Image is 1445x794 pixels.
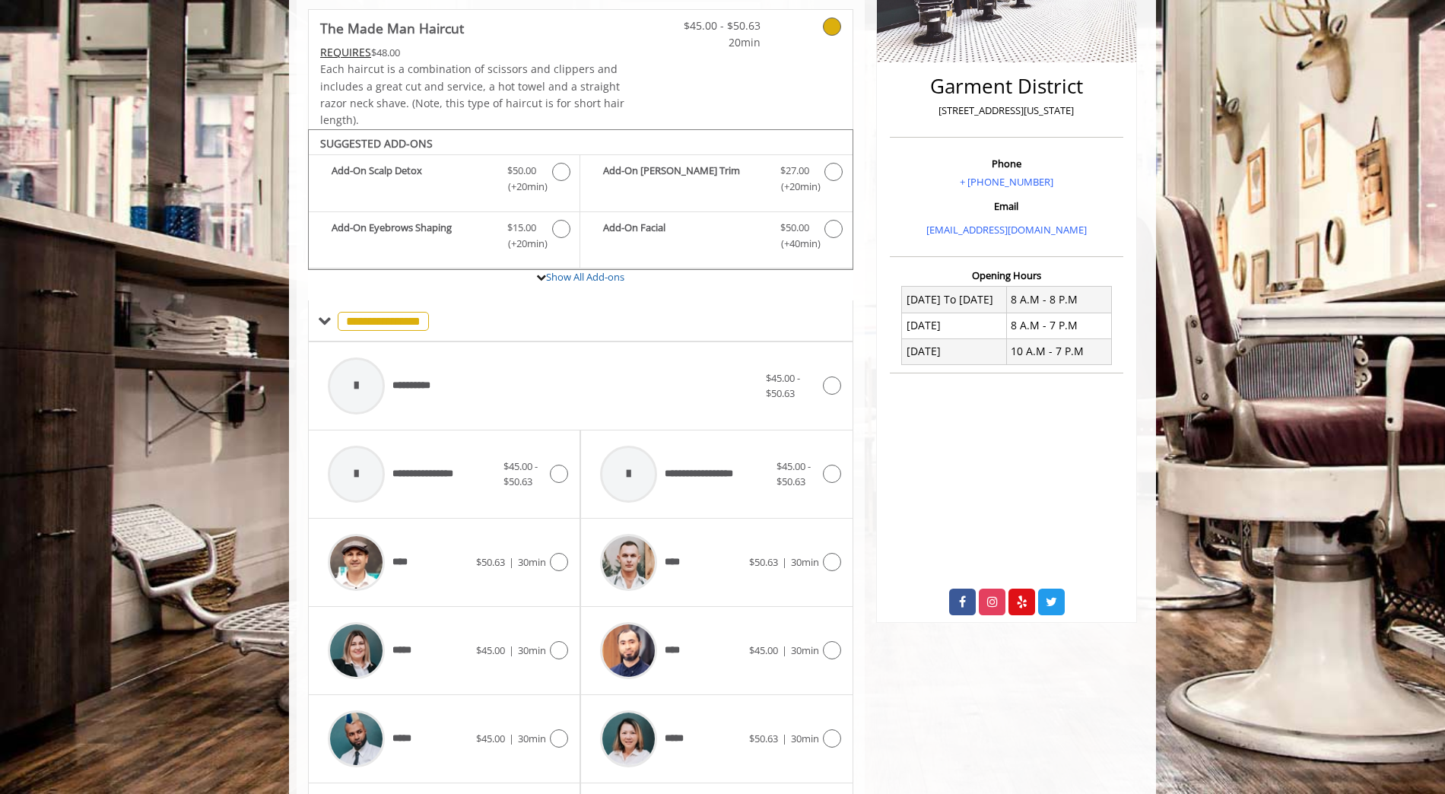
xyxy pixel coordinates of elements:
div: The Made Man Haircut Add-onS [308,129,853,271]
span: 30min [791,732,819,745]
a: [EMAIL_ADDRESS][DOMAIN_NAME] [926,223,1087,237]
td: [DATE] [902,313,1007,338]
span: $50.63 [749,555,778,569]
span: Each haircut is a combination of scissors and clippers and includes a great cut and service, a ho... [320,62,624,127]
span: $50.63 [476,555,505,569]
b: Add-On Facial [603,220,764,252]
span: $50.00 [780,220,809,236]
label: Add-On Facial [588,220,844,256]
span: (+20min ) [500,179,545,195]
span: 30min [791,643,819,657]
span: $45.00 [476,643,505,657]
td: 8 A.M - 7 P.M [1006,313,1111,338]
label: Add-On Scalp Detox [316,163,572,198]
span: $45.00 [476,732,505,745]
h3: Opening Hours [890,270,1123,281]
span: (+40min ) [772,236,817,252]
td: 8 A.M - 8 P.M [1006,287,1111,313]
b: Add-On Scalp Detox [332,163,492,195]
span: | [782,643,787,657]
td: [DATE] [902,338,1007,364]
span: $45.00 - $50.63 [503,459,538,489]
td: [DATE] To [DATE] [902,287,1007,313]
td: 10 A.M - 7 P.M [1006,338,1111,364]
h3: Email [894,201,1119,211]
h2: Garment District [894,75,1119,97]
b: Add-On [PERSON_NAME] Trim [603,163,764,195]
span: $50.63 [749,732,778,745]
span: $15.00 [507,220,536,236]
span: | [509,555,514,569]
span: | [509,643,514,657]
span: $45.00 [749,643,778,657]
b: The Made Man Haircut [320,17,464,39]
span: $50.00 [507,163,536,179]
span: 30min [518,643,546,657]
span: 30min [518,555,546,569]
label: Add-On Beard Trim [588,163,844,198]
a: + [PHONE_NUMBER] [960,175,1053,189]
span: 30min [518,732,546,745]
span: This service needs some Advance to be paid before we block your appointment [320,45,371,59]
span: (+20min ) [500,236,545,252]
p: [STREET_ADDRESS][US_STATE] [894,103,1119,119]
span: $45.00 - $50.63 [766,371,800,401]
span: 30min [791,555,819,569]
span: (+20min ) [772,179,817,195]
label: Add-On Eyebrows Shaping [316,220,572,256]
span: $45.00 - $50.63 [776,459,811,489]
span: $45.00 - $50.63 [671,17,761,34]
span: $27.00 [780,163,809,179]
span: | [509,732,514,745]
a: Show All Add-ons [546,270,624,284]
span: | [782,555,787,569]
b: SUGGESTED ADD-ONS [320,136,433,151]
h3: Phone [894,158,1119,169]
b: Add-On Eyebrows Shaping [332,220,492,252]
div: $48.00 [320,44,626,61]
span: | [782,732,787,745]
span: 20min [671,34,761,51]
